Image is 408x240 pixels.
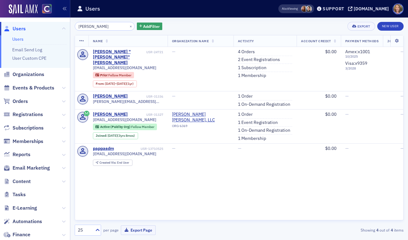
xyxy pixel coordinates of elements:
[354,6,389,12] div: [DOMAIN_NAME]
[13,138,43,145] span: Memberships
[238,57,280,63] a: 2 Event Registrations
[238,120,278,125] a: 1 Event Registration
[357,25,370,28] div: Export
[3,71,44,78] a: Organizations
[12,55,46,61] a: User Custom CPE
[325,146,336,151] span: $0.00
[93,49,145,66] a: [PERSON_NAME] "[PERSON_NAME]" [PERSON_NAME]
[95,125,154,129] a: Active (Paid by Org) Fellow Member
[3,125,44,131] a: Subscriptions
[13,111,43,118] span: Registrations
[238,128,290,133] a: 1 On-Demand Registration
[93,39,103,43] span: Name
[13,218,42,225] span: Automations
[400,93,404,99] span: —
[93,94,128,99] a: [PERSON_NAME]
[172,112,229,123] a: [PERSON_NAME] [PERSON_NAME], LLC
[93,160,132,166] div: Created Via: End User
[108,134,135,138] div: (3yrs 8mos)
[137,23,163,30] button: AddFilter
[3,111,43,118] a: Registrations
[400,146,404,151] span: —
[93,99,163,104] span: [PERSON_NAME][EMAIL_ADDRESS][PERSON_NAME][DOMAIN_NAME]
[100,125,131,129] span: Active (Paid by Org)
[3,218,42,225] a: Automations
[301,6,308,12] span: Sheila Duggan
[78,227,92,233] div: 25
[301,39,331,43] span: Account Credit
[400,111,404,117] span: —
[105,82,134,86] div: – (1yr)
[172,124,229,130] div: ORG-6369
[305,6,312,12] span: Pamela Galey-Coleman
[347,22,375,31] button: Export
[131,125,154,129] span: Fellow Member
[172,93,175,99] span: —
[100,73,108,77] span: Prior
[93,112,128,117] a: [PERSON_NAME]
[393,3,404,14] span: Profile
[93,65,156,70] span: [EMAIL_ADDRESS][DOMAIN_NAME]
[12,47,42,53] a: Email Send Log
[238,65,266,71] a: 1 Subscription
[345,49,370,54] span: Amex : x1001
[345,146,349,151] span: —
[13,178,31,185] span: Content
[128,23,134,29] button: ×
[13,231,30,238] span: Finance
[3,231,30,238] a: Finance
[93,146,114,151] div: pappasdm
[13,71,44,78] span: Organizations
[3,151,30,158] a: Reports
[103,227,119,233] label: per page
[99,161,117,165] span: Created Via :
[400,49,404,54] span: —
[93,117,156,122] span: [EMAIL_ADDRESS][DOMAIN_NAME]
[13,25,26,32] span: Users
[99,161,129,165] div: End User
[3,138,43,145] a: Memberships
[345,54,379,59] span: 10 / 2025
[129,94,163,99] div: USR-31336
[238,94,253,99] a: 1 Order
[93,132,138,139] div: Joined: 2021-12-03 00:00:00
[117,81,126,86] span: [DATE]
[345,93,349,99] span: —
[345,39,379,43] span: Payment Methods
[282,7,288,11] div: Also
[13,205,37,212] span: E-Learning
[3,98,28,105] a: Orders
[238,112,253,117] a: 1 Order
[129,113,163,117] div: USR-31327
[348,7,391,11] button: [DOMAIN_NAME]
[375,227,379,233] strong: 4
[13,191,26,198] span: Tasks
[115,147,163,151] div: USR-13710525
[323,6,344,12] div: Support
[172,146,175,151] span: —
[345,111,349,117] span: —
[121,225,156,235] button: Export Page
[238,146,241,151] span: —
[3,191,26,198] a: Tasks
[238,73,266,79] a: 1 Membership
[325,93,336,99] span: $0.00
[96,134,108,138] span: Joined :
[3,178,31,185] a: Content
[377,22,404,31] a: New User
[9,4,38,14] img: SailAMX
[96,82,105,86] span: From :
[3,25,26,32] a: Users
[238,136,266,141] a: 1 Membership
[345,66,379,70] span: 3 / 2028
[3,205,37,212] a: E-Learning
[108,73,132,77] span: Fellow Member
[13,151,30,158] span: Reports
[13,125,44,131] span: Subscriptions
[389,227,394,233] strong: 4
[75,22,135,31] input: Search…
[13,165,50,171] span: Email Marketing
[172,49,175,54] span: —
[93,80,137,87] div: From: 2021-11-10 00:00:00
